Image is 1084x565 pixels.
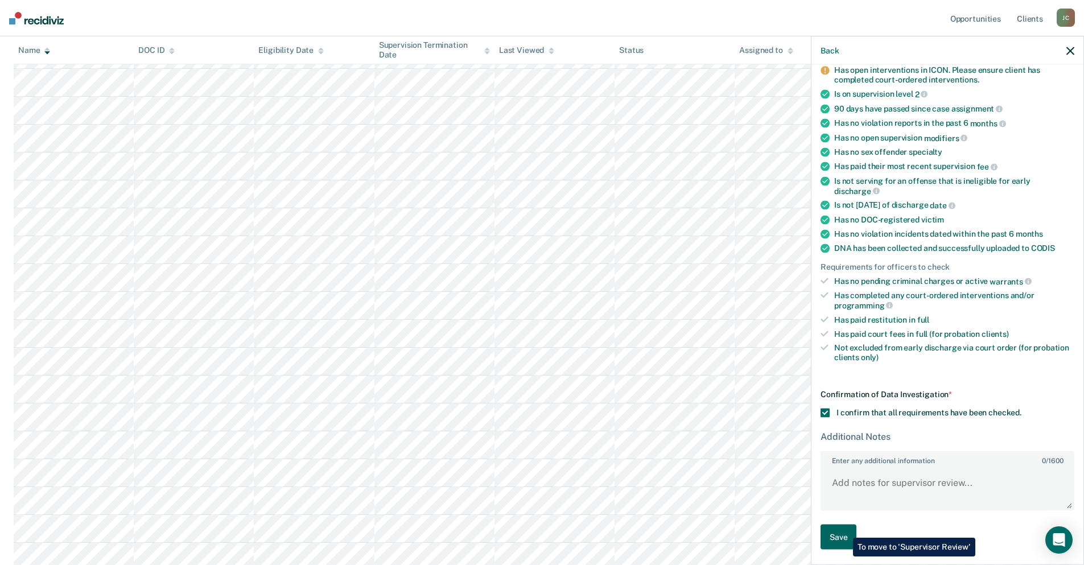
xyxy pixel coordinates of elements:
[821,431,1074,442] div: Additional Notes
[834,147,1074,157] div: Has no sex offender
[499,46,554,55] div: Last Viewed
[834,243,1074,253] div: DNA has been collected and successfully uploaded to
[834,186,880,195] span: discharge
[834,118,1074,129] div: Has no violation reports in the past 6
[834,300,893,310] span: programming
[951,104,1003,113] span: assignment
[258,46,324,55] div: Eligibility Date
[909,147,942,156] span: specialty
[834,65,1074,85] div: Has open interventions in ICON. Please ensure client has completed court-ordered interventions.
[1042,456,1063,464] span: / 1600
[834,329,1074,339] div: Has paid court fees in full (for probation
[1042,456,1046,464] span: 0
[924,133,968,142] span: modifiers
[379,40,490,60] div: Supervision Termination Date
[834,133,1074,143] div: Has no open supervision
[834,343,1074,362] div: Not excluded from early discharge via court order (for probation clients
[834,215,1074,224] div: Has no DOC-registered
[18,46,50,55] div: Name
[9,12,64,24] img: Recidiviz
[970,118,1006,127] span: months
[834,89,1074,99] div: Is on supervision level
[834,229,1074,238] div: Has no violation incidents dated within the past 6
[822,452,1073,464] label: Enter any additional information
[138,46,175,55] div: DOC ID
[1016,229,1043,238] span: months
[1031,243,1055,252] span: CODIS
[930,201,955,210] span: date
[917,315,929,324] span: full
[1045,526,1073,554] div: Open Intercom Messenger
[836,407,1021,416] span: I confirm that all requirements have been checked.
[834,315,1074,324] div: Has paid restitution in
[834,104,1074,114] div: 90 days have passed since case
[977,162,998,171] span: fee
[821,524,856,550] button: Save
[834,276,1074,286] div: Has no pending criminal charges or active
[921,215,944,224] span: victim
[821,46,839,55] button: Back
[619,46,644,55] div: Status
[821,262,1074,271] div: Requirements for officers to check
[821,389,1074,399] div: Confirmation of Data Investigation
[1057,9,1075,27] div: J C
[739,46,793,55] div: Assigned to
[834,291,1074,310] div: Has completed any court-ordered interventions and/or
[834,162,1074,172] div: Has paid their most recent supervision
[915,89,928,98] span: 2
[834,200,1074,211] div: Is not [DATE] of discharge
[982,329,1009,338] span: clients)
[861,353,879,362] span: only)
[990,277,1032,286] span: warrants
[834,176,1074,195] div: Is not serving for an offense that is ineligible for early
